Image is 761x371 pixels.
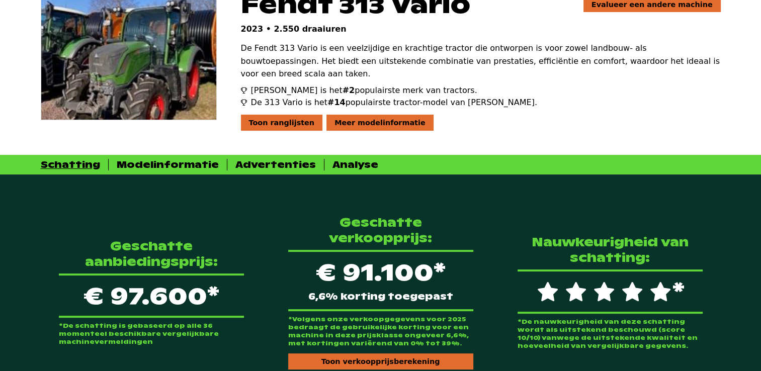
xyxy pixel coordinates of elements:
span: 6,6% korting toegepast [308,292,453,301]
span: #14 [327,98,346,107]
div: Modelinformatie [117,159,219,170]
span: #2 [343,85,355,95]
p: Nauwkeurigheid van schatting: [518,234,703,265]
p: De Fendt 313 Vario is een veelzijdige en krachtige tractor die ontworpen is voor zowel landbouw- ... [241,42,721,80]
div: Schatting [41,159,100,170]
p: *De nauwkeurigheid van deze schatting wordt als uitstekend beschouwd (score 10/10) vanwege de uit... [518,318,703,350]
span: De 313 Vario is het populairste tractor-model van [PERSON_NAME]. [251,97,537,109]
div: Toon verkoopprijsberekening [288,353,473,369]
div: Analyse [332,159,378,170]
div: € 91.100* [288,250,473,311]
div: Meer modelinformatie [326,115,434,131]
p: Geschatte verkoopprijs: [288,215,473,246]
p: *De schatting is gebaseerd op alle 36 momenteel beschikbare vergelijkbare machinevermeldingen [59,322,244,346]
div: Toon ranglijsten [241,115,323,131]
p: Geschatte aanbiedingsprijs: [59,238,244,269]
p: € 97.600* [59,273,244,318]
div: Advertenties [235,159,316,170]
p: 2023 • 2.550 draaiuren [241,24,721,34]
p: *Volgens onze verkoopgegevens voor 2025 bedraagt de gebruikelijke korting voor een machine in dez... [288,315,473,347]
span: [PERSON_NAME] is het populairste merk van tractors. [251,84,477,97]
